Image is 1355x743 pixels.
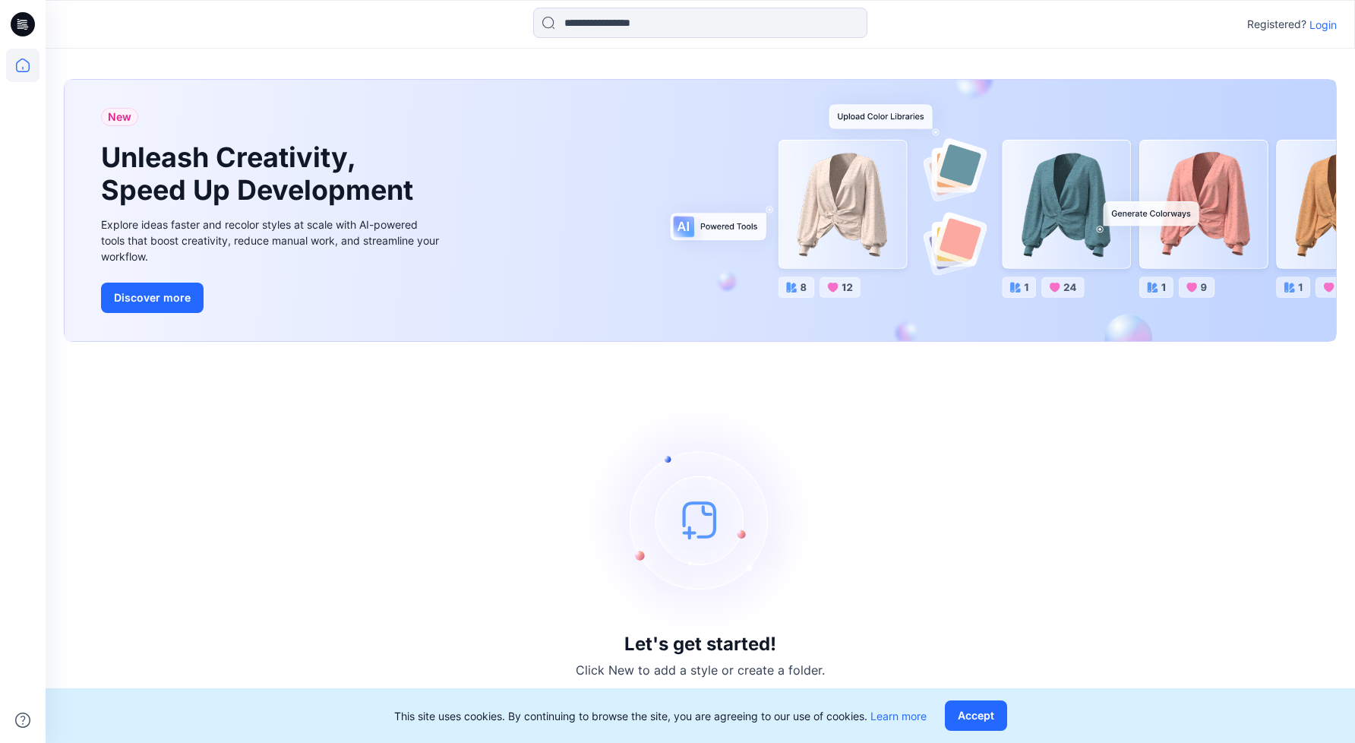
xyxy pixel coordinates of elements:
a: Learn more [870,710,927,722]
div: Explore ideas faster and recolor styles at scale with AI-powered tools that boost creativity, red... [101,217,443,264]
p: Login [1309,17,1337,33]
h1: Unleash Creativity, Speed Up Development [101,141,420,207]
button: Accept [945,700,1007,731]
p: This site uses cookies. By continuing to browse the site, you are agreeing to our use of cookies. [394,708,927,724]
img: empty-state-image.svg [586,406,814,634]
button: Discover more [101,283,204,313]
a: Discover more [101,283,443,313]
p: Click New to add a style or create a folder. [576,661,825,679]
span: New [108,108,131,126]
p: Registered? [1247,15,1306,33]
h3: Let's get started! [624,634,776,655]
